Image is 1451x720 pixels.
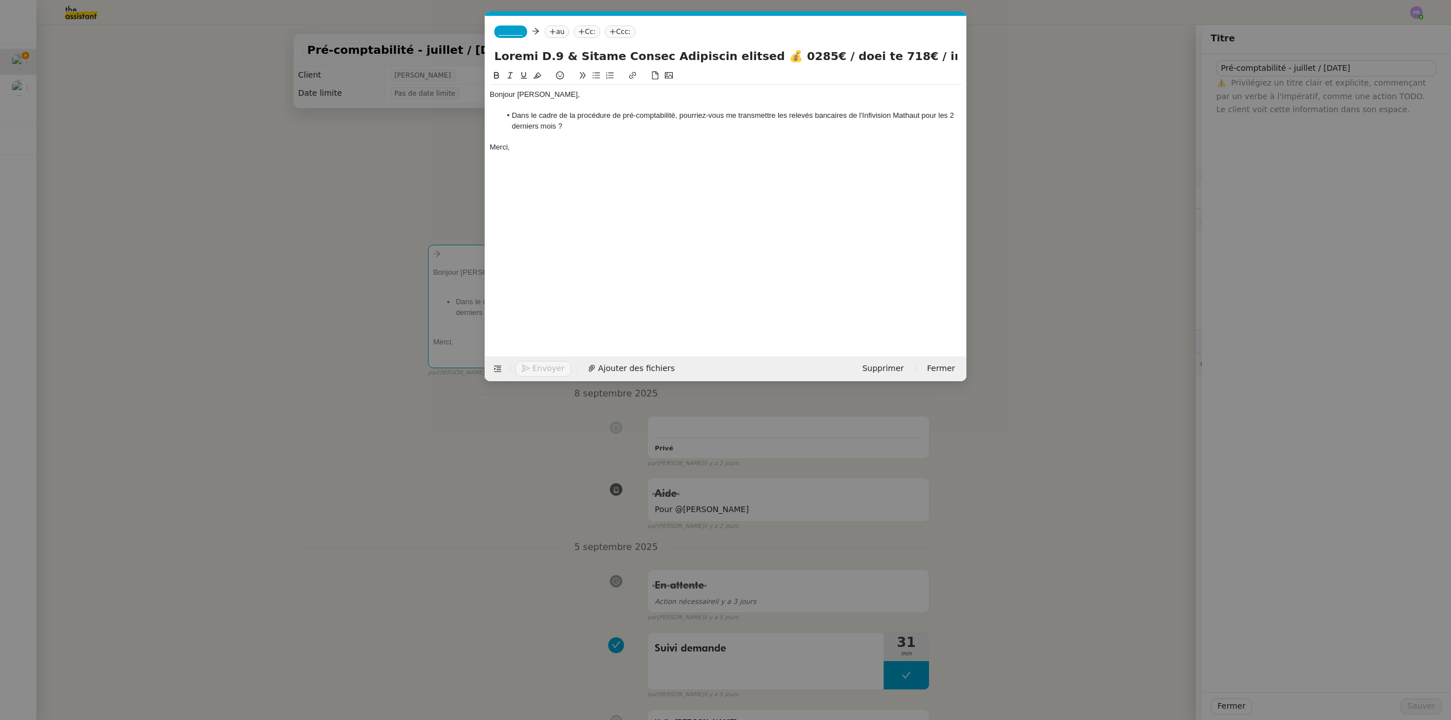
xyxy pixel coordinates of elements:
input: Subject [494,48,957,65]
div: Bonjour [PERSON_NAME], [490,90,962,100]
span: Fermer [927,362,955,375]
button: Envoyer [515,361,571,377]
div: Merci, [490,142,962,152]
span: Supprimer [862,362,903,375]
li: Dans le cadre de la procédure de pré-comptabilité, pourriez-vous me transmettre les relevés banca... [501,110,962,131]
nz-tag: Ccc: [605,25,635,38]
button: Ajouter des fichiers [581,361,681,377]
button: Fermer [920,361,962,377]
nz-tag: au [545,25,569,38]
button: Supprimer [855,361,910,377]
nz-tag: Cc: [574,25,600,38]
span: Ajouter des fichiers [598,362,674,375]
span: _______ [499,28,523,36]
